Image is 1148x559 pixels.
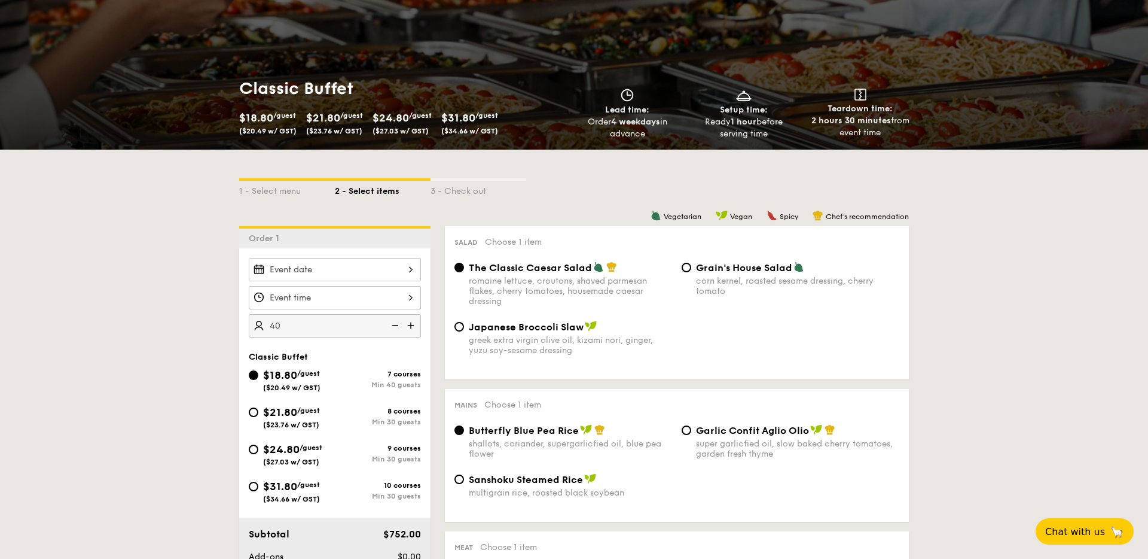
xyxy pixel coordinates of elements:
input: $24.80/guest($27.03 w/ GST)9 coursesMin 30 guests [249,445,258,454]
div: 1 - Select menu [239,181,335,198]
span: Spicy [780,212,798,221]
span: ($20.49 w/ GST) [263,384,320,392]
span: ($27.03 w/ GST) [263,458,319,466]
div: greek extra virgin olive oil, kizami nori, ginger, yuzu soy-sesame dressing [469,335,672,356]
span: $18.80 [263,369,297,382]
span: ($23.76 w/ GST) [306,127,362,135]
div: 10 courses [335,481,421,490]
span: ($34.66 w/ GST) [441,127,498,135]
img: icon-vegetarian.fe4039eb.svg [651,210,661,221]
span: Garlic Confit Aglio Olio [696,425,809,436]
img: icon-chef-hat.a58ddaea.svg [825,424,835,435]
strong: 1 hour [731,117,756,127]
span: $31.80 [263,480,297,493]
span: /guest [273,111,296,120]
img: icon-add.58712e84.svg [403,314,421,337]
span: Japanese Broccoli Slaw [469,321,584,333]
span: Classic Buffet [249,352,308,362]
div: 9 courses [335,444,421,452]
div: 3 - Check out [430,181,526,198]
img: icon-reduce.1d2dbef1.svg [385,314,403,337]
img: icon-clock.2db775ea.svg [618,89,636,102]
span: Choose 1 item [480,542,537,552]
span: Chef's recommendation [826,212,909,221]
span: /guest [475,111,498,120]
span: Mains [454,401,477,409]
span: $31.80 [441,111,475,124]
span: ($23.76 w/ GST) [263,421,319,429]
span: ($34.66 w/ GST) [263,495,320,503]
span: /guest [409,111,432,120]
div: super garlicfied oil, slow baked cherry tomatoes, garden fresh thyme [696,439,899,459]
img: icon-vegan.f8ff3823.svg [580,424,592,435]
img: icon-vegan.f8ff3823.svg [584,473,596,484]
div: 2 - Select items [335,181,430,198]
img: icon-chef-hat.a58ddaea.svg [594,424,605,435]
img: icon-chef-hat.a58ddaea.svg [813,210,823,221]
span: Teardown time: [828,104,893,114]
div: Min 30 guests [335,455,421,463]
span: Sanshoku Steamed Rice [469,474,583,485]
span: ($27.03 w/ GST) [373,127,429,135]
img: icon-teardown.65201eee.svg [854,89,866,101]
span: Lead time: [605,105,649,115]
div: Min 40 guests [335,381,421,389]
img: icon-vegetarian.fe4039eb.svg [593,262,604,272]
div: corn kernel, roasted sesame dressing, cherry tomato [696,276,899,296]
span: Order 1 [249,233,284,244]
div: 7 courses [335,370,421,378]
input: Garlic Confit Aglio Oliosuper garlicfied oil, slow baked cherry tomatoes, garden fresh thyme [682,426,691,435]
span: $21.80 [263,406,297,419]
span: Butterfly Blue Pea Rice [469,425,579,436]
span: Grain's House Salad [696,262,792,274]
input: Sanshoku Steamed Ricemultigrain rice, roasted black soybean [454,475,464,484]
span: Subtotal [249,528,289,540]
span: /guest [300,443,322,452]
input: Japanese Broccoli Slawgreek extra virgin olive oil, kizami nori, ginger, yuzu soy-sesame dressing [454,322,464,332]
span: Vegan [730,212,752,221]
div: romaine lettuce, croutons, shaved parmesan flakes, cherry tomatoes, housemade caesar dressing [469,276,672,306]
span: ($20.49 w/ GST) [239,127,297,135]
span: $752.00 [383,528,421,540]
strong: 2 hours 30 minutes [811,116,891,126]
span: Choose 1 item [485,237,542,247]
span: Setup time: [720,105,768,115]
button: Chat with us🦙 [1036,518,1134,545]
img: icon-vegan.f8ff3823.svg [810,424,822,435]
input: Event time [249,286,421,309]
strong: 4 weekdays [611,117,660,127]
div: multigrain rice, roasted black soybean [469,488,672,498]
input: Grain's House Saladcorn kernel, roasted sesame dressing, cherry tomato [682,263,691,272]
input: $18.80/guest($20.49 w/ GST)7 coursesMin 40 guests [249,370,258,380]
div: 8 courses [335,407,421,415]
span: /guest [340,111,363,120]
img: icon-dish.430c3a2e.svg [735,89,753,102]
div: Order in advance [574,116,681,140]
img: icon-chef-hat.a58ddaea.svg [606,262,617,272]
span: Meat [454,543,473,552]
span: $24.80 [373,111,409,124]
span: /guest [297,481,320,489]
span: $24.80 [263,443,300,456]
span: /guest [297,369,320,378]
div: from event time [807,115,914,139]
input: Event date [249,258,421,281]
input: Butterfly Blue Pea Riceshallots, coriander, supergarlicfied oil, blue pea flower [454,426,464,435]
div: Min 30 guests [335,418,421,426]
span: /guest [297,406,320,415]
input: The Classic Caesar Saladromaine lettuce, croutons, shaved parmesan flakes, cherry tomatoes, house... [454,263,464,272]
div: Ready before serving time [691,116,798,140]
span: The Classic Caesar Salad [469,262,592,274]
span: 🦙 [1110,525,1124,539]
input: $21.80/guest($23.76 w/ GST)8 coursesMin 30 guests [249,408,258,417]
span: Vegetarian [664,212,701,221]
img: icon-vegan.f8ff3823.svg [716,210,728,221]
img: icon-vegan.f8ff3823.svg [585,321,597,332]
span: Chat with us [1045,526,1105,537]
img: icon-spicy.37a8142b.svg [767,210,777,221]
input: $31.80/guest($34.66 w/ GST)10 coursesMin 30 guests [249,482,258,491]
div: Min 30 guests [335,492,421,500]
span: Choose 1 item [484,400,541,410]
h1: Classic Buffet [239,78,569,99]
span: $18.80 [239,111,273,124]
